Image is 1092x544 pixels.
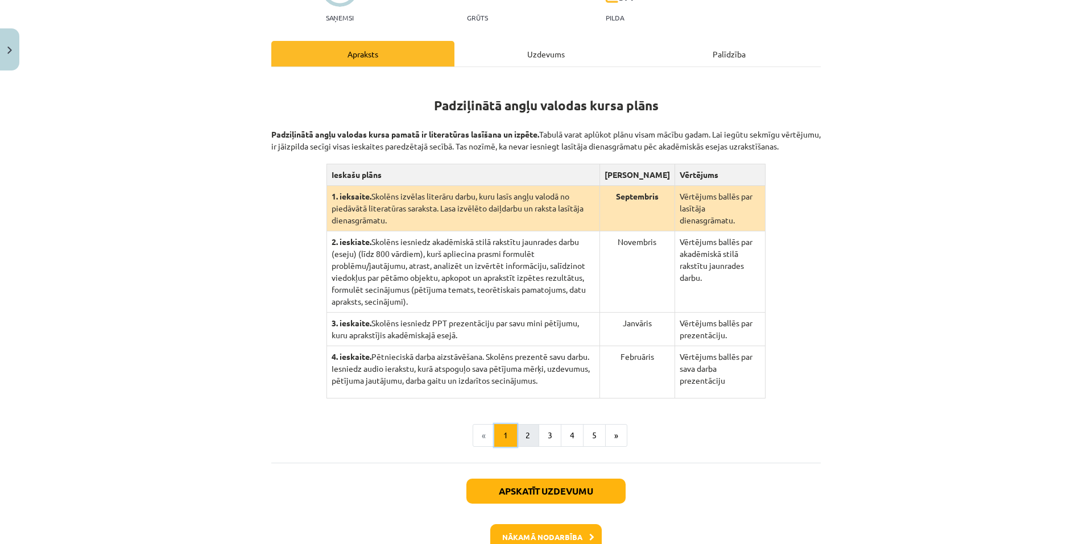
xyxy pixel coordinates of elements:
[332,191,371,201] strong: 1. ieksaite.
[332,351,371,362] strong: 4. ieskaite.
[434,97,659,114] strong: Padziļinātā angļu valodas kursa plāns
[599,231,675,313] td: Novembris
[539,424,561,447] button: 3
[605,351,670,363] p: Februāris
[271,117,821,152] p: Tabulā varat aplūkot plānu visam mācību gadam. Lai iegūtu sekmīgu vērtējumu, ir jāizpilda secīgi ...
[332,351,595,387] p: Pētnieciskā darba aizstāvēšana. Skolēns prezentē savu darbu. Iesniedz audio ierakstu, kurā atspog...
[7,47,12,54] img: icon-close-lesson-0947bae3869378f0d4975bcd49f059093ad1ed9edebbc8119c70593378902aed.svg
[332,236,371,247] strong: 2. ieskiate.
[606,14,624,22] p: pilda
[494,424,517,447] button: 1
[605,424,627,447] button: »
[454,41,638,67] div: Uzdevums
[271,129,539,139] strong: Padziļinātā angļu valodas kursa pamatā ir literatūras lasīšana un izpēte.
[675,346,765,398] td: Vērtējums ballēs par sava darba prezentāciju
[638,41,821,67] div: Palīdzība
[271,41,454,67] div: Apraksts
[675,231,765,313] td: Vērtējums ballēs par akadēmiskā stilā rakstītu jaunrades darbu.
[467,14,488,22] p: Grūts
[616,191,659,201] strong: Septembris
[332,318,371,328] strong: 3. ieskaite.
[271,424,821,447] nav: Page navigation example
[675,164,765,186] th: Vērtējums
[326,231,599,313] td: Skolēns iesniedz akadēmiskā stilā rakstītu jaunrades darbu (eseju) (līdz 800 vārdiem), kurš aplie...
[599,164,675,186] th: [PERSON_NAME]
[326,164,599,186] th: Ieskašu plāns
[516,424,539,447] button: 2
[675,313,765,346] td: Vērtējums ballēs par prezentāciju.
[326,186,599,231] td: Skolēns izvēlas literāru darbu, kuru lasīs angļu valodā no piedāvātā literatūras saraksta. Lasa i...
[599,313,675,346] td: Janvāris
[675,186,765,231] td: Vērtējums ballēs par lasītāja dienasgrāmatu.
[466,479,626,504] button: Apskatīt uzdevumu
[583,424,606,447] button: 5
[561,424,584,447] button: 4
[326,313,599,346] td: Skolēns iesniedz PPT prezentāciju par savu mini pētījumu, kuru aprakstījis akadēmiskajā esejā.
[321,14,358,22] p: Saņemsi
